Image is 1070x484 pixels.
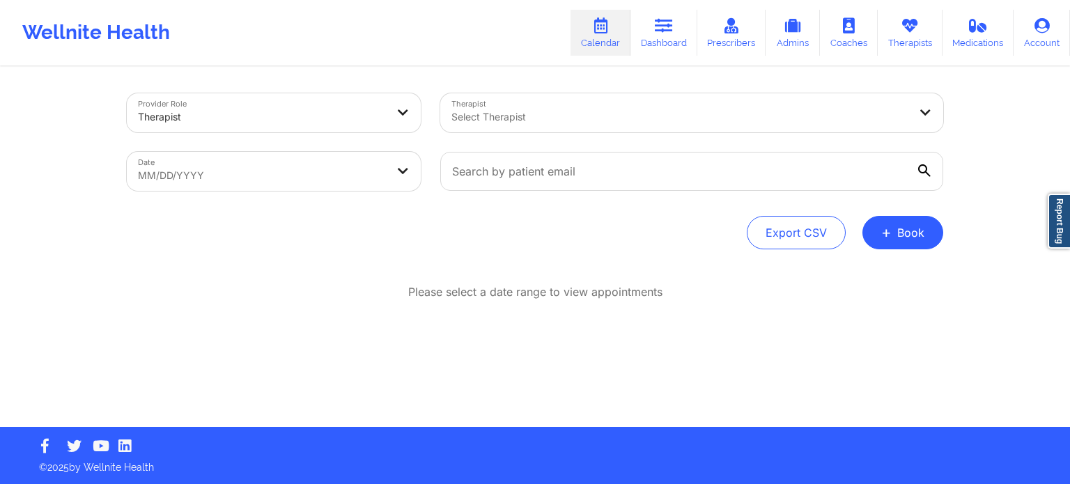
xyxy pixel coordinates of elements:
[29,451,1041,474] p: © 2025 by Wellnite Health
[747,216,846,249] button: Export CSV
[881,228,892,236] span: +
[943,10,1014,56] a: Medications
[630,10,697,56] a: Dashboard
[1048,194,1070,249] a: Report Bug
[138,102,386,132] div: Therapist
[440,152,943,191] input: Search by patient email
[1014,10,1070,56] a: Account
[571,10,630,56] a: Calendar
[766,10,820,56] a: Admins
[878,10,943,56] a: Therapists
[408,284,662,300] p: Please select a date range to view appointments
[697,10,766,56] a: Prescribers
[862,216,943,249] button: +Book
[820,10,878,56] a: Coaches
